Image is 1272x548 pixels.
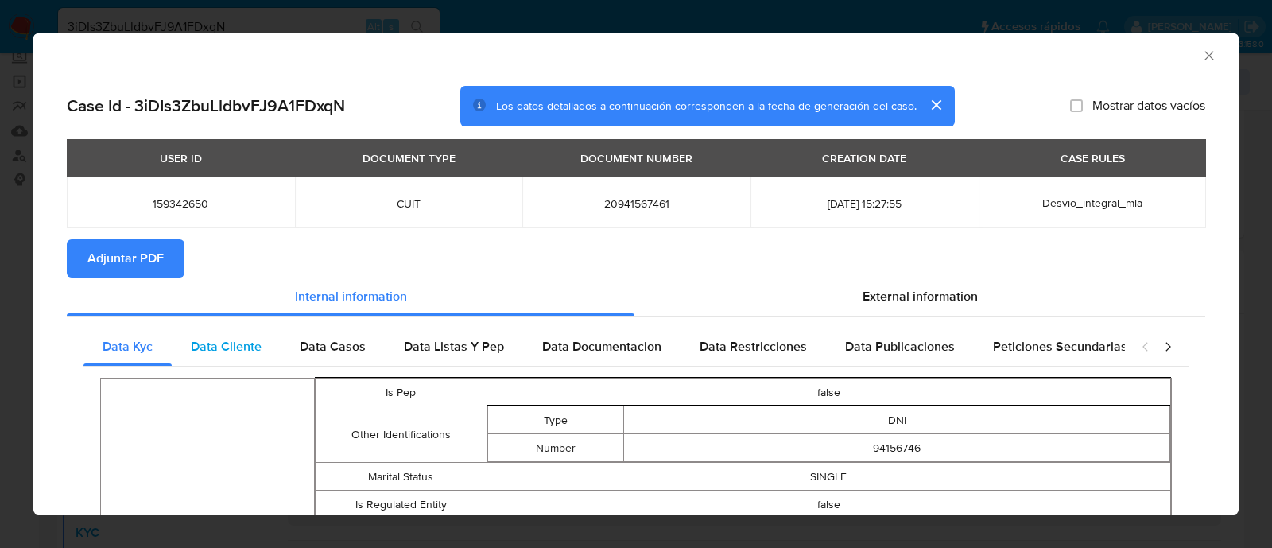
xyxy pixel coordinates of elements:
[67,278,1205,316] div: Detailed info
[353,145,465,172] div: DOCUMENT TYPE
[917,86,955,124] button: cerrar
[316,379,487,406] td: Is Pep
[541,196,731,211] span: 20941567461
[33,33,1239,515] div: closure-recommendation-modal
[770,196,960,211] span: [DATE] 15:27:55
[542,337,661,356] span: Data Documentacion
[1201,48,1216,62] button: Cerrar ventana
[1042,195,1142,211] span: Desvio_integral_mla
[87,241,164,276] span: Adjuntar PDF
[700,337,807,356] span: Data Restricciones
[404,337,504,356] span: Data Listas Y Pep
[496,98,917,114] span: Los datos detallados a continuación corresponden a la fecha de generación del caso.
[67,95,345,116] h2: Case Id - 3iDIs3ZbuLldbvFJ9A1FDxqN
[487,434,624,462] td: Number
[624,434,1170,462] td: 94156746
[1070,99,1083,112] input: Mostrar datos vacíos
[845,337,955,356] span: Data Publicaciones
[863,287,978,305] span: External information
[316,491,487,519] td: Is Regulated Entity
[487,379,1171,406] td: false
[300,337,366,356] span: Data Casos
[487,406,624,434] td: Type
[67,239,184,278] button: Adjuntar PDF
[993,337,1127,356] span: Peticiones Secundarias
[624,406,1170,434] td: DNI
[487,463,1171,491] td: SINGLE
[487,491,1171,519] td: false
[1092,98,1205,114] span: Mostrar datos vacíos
[86,196,276,211] span: 159342650
[571,145,702,172] div: DOCUMENT NUMBER
[191,337,262,356] span: Data Cliente
[83,328,1125,366] div: Detailed internal info
[1051,145,1134,172] div: CASE RULES
[316,463,487,491] td: Marital Status
[316,406,487,463] td: Other Identifications
[295,287,407,305] span: Internal information
[812,145,916,172] div: CREATION DATE
[314,196,504,211] span: CUIT
[150,145,211,172] div: USER ID
[103,337,153,356] span: Data Kyc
